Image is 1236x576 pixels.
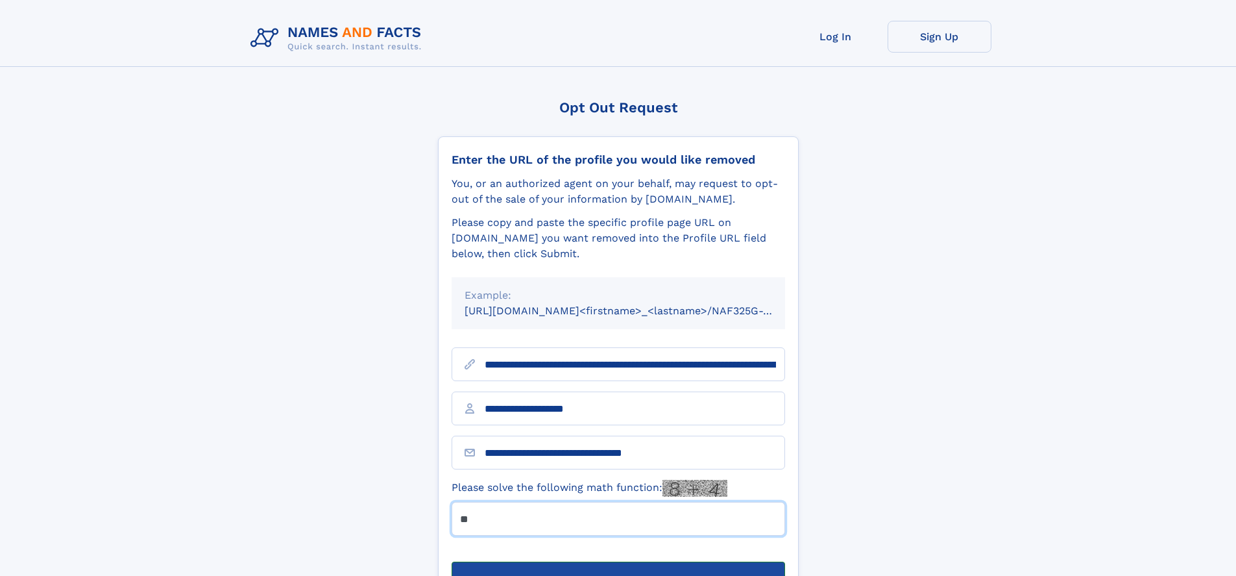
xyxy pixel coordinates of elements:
[438,99,799,116] div: Opt Out Request
[452,176,785,207] div: You, or an authorized agent on your behalf, may request to opt-out of the sale of your informatio...
[452,480,727,497] label: Please solve the following math function:
[452,215,785,262] div: Please copy and paste the specific profile page URL on [DOMAIN_NAME] you want removed into the Pr...
[245,21,432,56] img: Logo Names and Facts
[888,21,991,53] a: Sign Up
[465,288,772,303] div: Example:
[784,21,888,53] a: Log In
[452,153,785,167] div: Enter the URL of the profile you would like removed
[465,305,810,317] small: [URL][DOMAIN_NAME]<firstname>_<lastname>/NAF325G-xxxxxxxx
